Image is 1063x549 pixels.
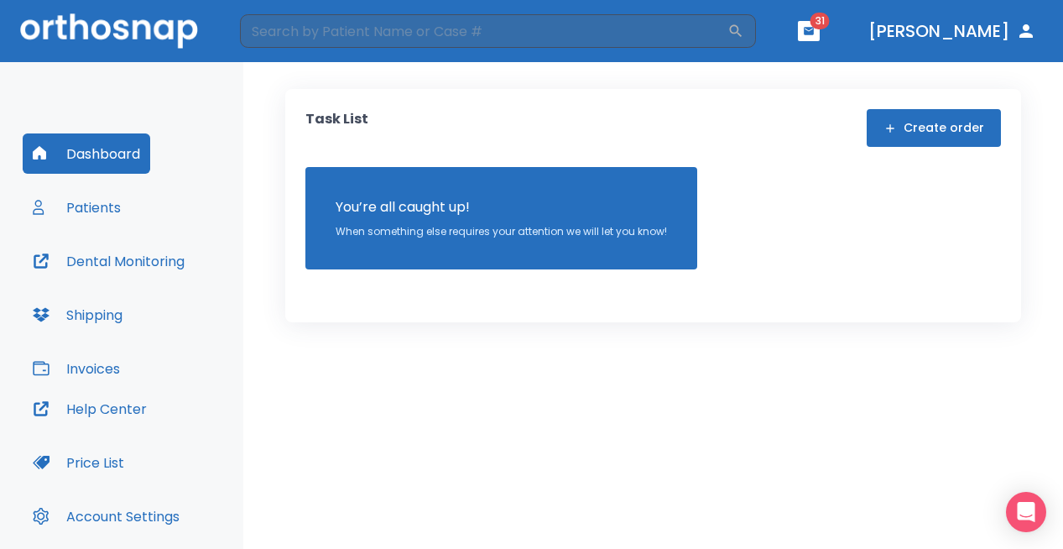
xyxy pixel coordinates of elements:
button: Patients [23,187,131,227]
button: Price List [23,442,134,483]
p: You’re all caught up! [336,197,667,217]
button: Create order [867,109,1001,147]
button: Account Settings [23,496,190,536]
button: Invoices [23,348,130,389]
button: Dental Monitoring [23,241,195,281]
button: Help Center [23,389,157,429]
p: Task List [305,109,368,147]
span: 31 [810,13,830,29]
div: Open Intercom Messenger [1006,492,1046,532]
img: Orthosnap [20,13,198,48]
button: [PERSON_NAME] [862,16,1043,46]
button: Shipping [23,295,133,335]
button: Dashboard [23,133,150,174]
p: When something else requires your attention we will let you know! [336,224,667,239]
input: Search by Patient Name or Case # [240,14,727,48]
